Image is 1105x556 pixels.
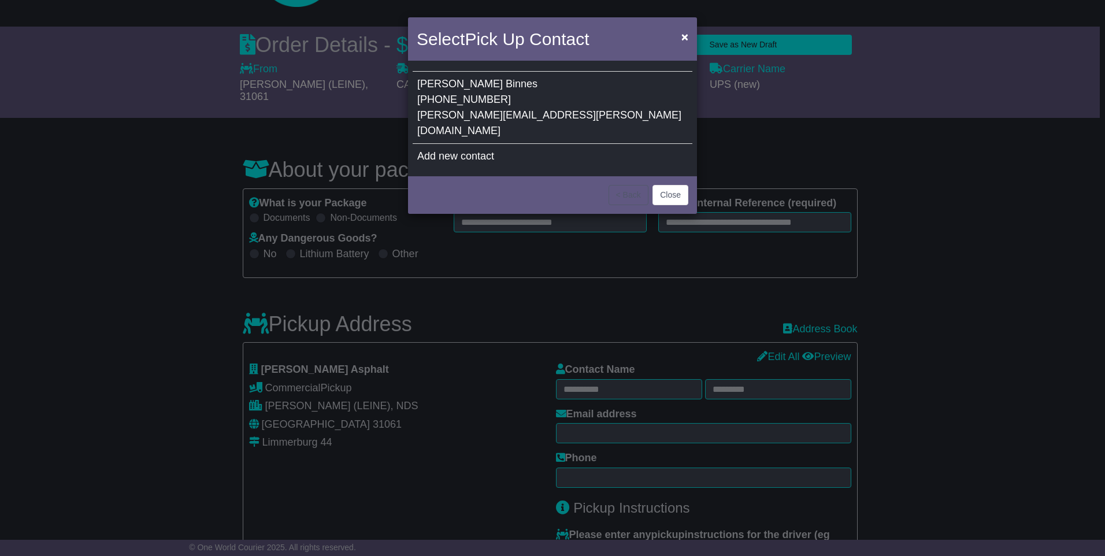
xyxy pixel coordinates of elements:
[417,150,494,162] span: Add new contact
[529,29,589,49] span: Contact
[676,25,694,49] button: Close
[417,78,503,90] span: [PERSON_NAME]
[609,185,648,205] button: < Back
[681,30,688,43] span: ×
[465,29,524,49] span: Pick Up
[506,78,537,90] span: Binnes
[417,109,681,136] span: [PERSON_NAME][EMAIL_ADDRESS][PERSON_NAME][DOMAIN_NAME]
[652,185,688,205] button: Close
[417,94,511,105] span: [PHONE_NUMBER]
[417,26,589,52] h4: Select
